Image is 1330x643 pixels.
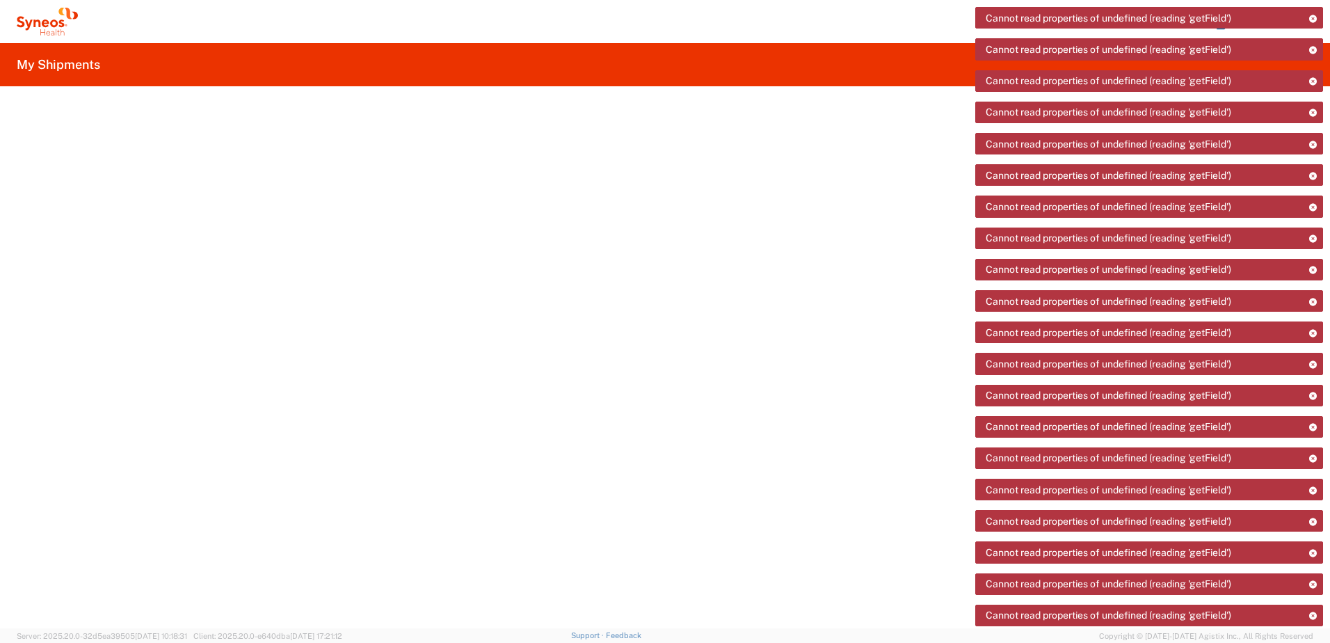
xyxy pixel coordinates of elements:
[17,632,187,640] span: Server: 2025.20.0-32d5ea39505
[986,452,1231,464] span: Cannot read properties of undefined (reading 'getField')
[986,74,1231,87] span: Cannot read properties of undefined (reading 'getField')
[986,358,1231,370] span: Cannot read properties of undefined (reading 'getField')
[571,631,606,640] a: Support
[986,263,1231,276] span: Cannot read properties of undefined (reading 'getField')
[986,484,1231,496] span: Cannot read properties of undefined (reading 'getField')
[193,632,342,640] span: Client: 2025.20.0-e640dba
[986,43,1231,56] span: Cannot read properties of undefined (reading 'getField')
[986,12,1231,24] span: Cannot read properties of undefined (reading 'getField')
[986,420,1231,433] span: Cannot read properties of undefined (reading 'getField')
[986,389,1231,402] span: Cannot read properties of undefined (reading 'getField')
[606,631,641,640] a: Feedback
[986,515,1231,527] span: Cannot read properties of undefined (reading 'getField')
[17,56,100,73] h2: My Shipments
[986,200,1231,213] span: Cannot read properties of undefined (reading 'getField')
[290,632,342,640] span: [DATE] 17:21:12
[986,578,1231,590] span: Cannot read properties of undefined (reading 'getField')
[986,169,1231,182] span: Cannot read properties of undefined (reading 'getField')
[986,106,1231,118] span: Cannot read properties of undefined (reading 'getField')
[135,632,187,640] span: [DATE] 10:18:31
[986,138,1231,150] span: Cannot read properties of undefined (reading 'getField')
[986,609,1231,621] span: Cannot read properties of undefined (reading 'getField')
[986,232,1231,244] span: Cannot read properties of undefined (reading 'getField')
[986,326,1231,339] span: Cannot read properties of undefined (reading 'getField')
[986,546,1231,559] span: Cannot read properties of undefined (reading 'getField')
[986,295,1231,308] span: Cannot read properties of undefined (reading 'getField')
